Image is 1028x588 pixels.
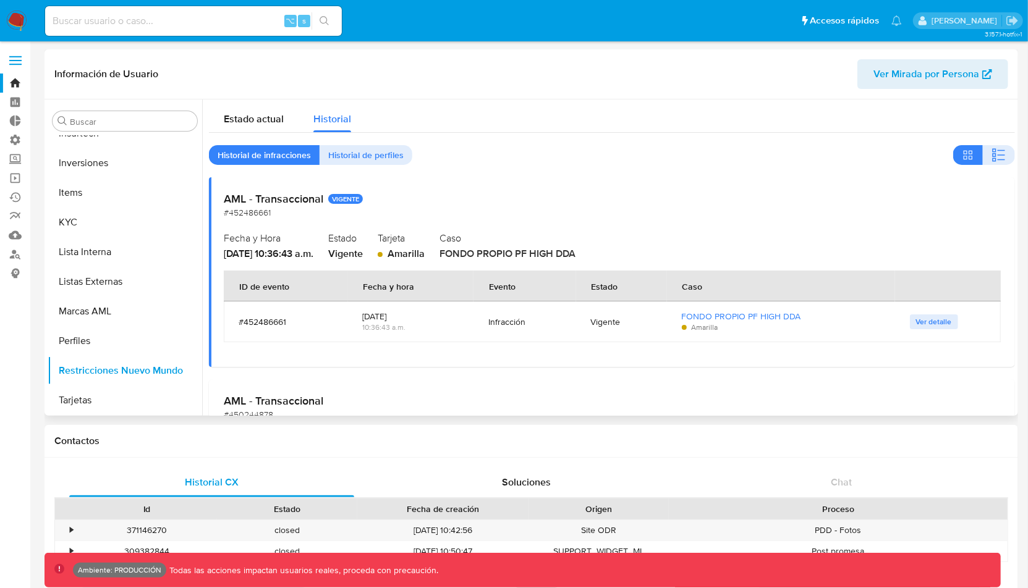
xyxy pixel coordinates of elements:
[70,545,73,557] div: •
[891,15,902,26] a: Notificaciones
[529,541,669,561] div: SUPPORT_WIDGET_ML
[217,520,357,540] div: closed
[932,15,1001,27] p: ramiro.carbonell@mercadolibre.com.co
[48,296,202,326] button: Marcas AML
[226,503,349,515] div: Estado
[70,116,192,127] input: Buscar
[48,356,202,385] button: Restricciones Nuevo Mundo
[77,541,217,561] div: 309382844
[502,475,551,489] span: Soluciones
[185,475,239,489] span: Historial CX
[48,178,202,208] button: Items
[810,14,879,27] span: Accesos rápidos
[286,15,295,27] span: ⌥
[357,541,529,561] div: [DATE] 10:50:47
[48,148,202,178] button: Inversiones
[85,503,208,515] div: Id
[302,15,306,27] span: s
[57,116,67,126] button: Buscar
[366,503,520,515] div: Fecha de creación
[529,520,669,540] div: Site ODR
[831,475,852,489] span: Chat
[48,385,202,415] button: Tarjetas
[78,568,161,573] p: Ambiente: PRODUCCIÓN
[48,326,202,356] button: Perfiles
[357,520,529,540] div: [DATE] 10:42:56
[857,59,1008,89] button: Ver Mirada por Persona
[873,59,979,89] span: Ver Mirada por Persona
[537,503,660,515] div: Origen
[166,565,438,576] p: Todas las acciones impactan usuarios reales, proceda con precaución.
[669,520,1008,540] div: PDD - Fotos
[54,68,158,80] h1: Información de Usuario
[45,13,342,29] input: Buscar usuario o caso...
[70,524,73,536] div: •
[48,237,202,267] button: Lista Interna
[678,503,999,515] div: Proceso
[1006,14,1019,27] a: Salir
[77,520,217,540] div: 371146270
[48,267,202,296] button: Listas Externas
[312,12,337,30] button: search-icon
[217,541,357,561] div: closed
[48,208,202,237] button: KYC
[54,435,1008,447] h1: Contactos
[669,541,1008,561] div: Post promesa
